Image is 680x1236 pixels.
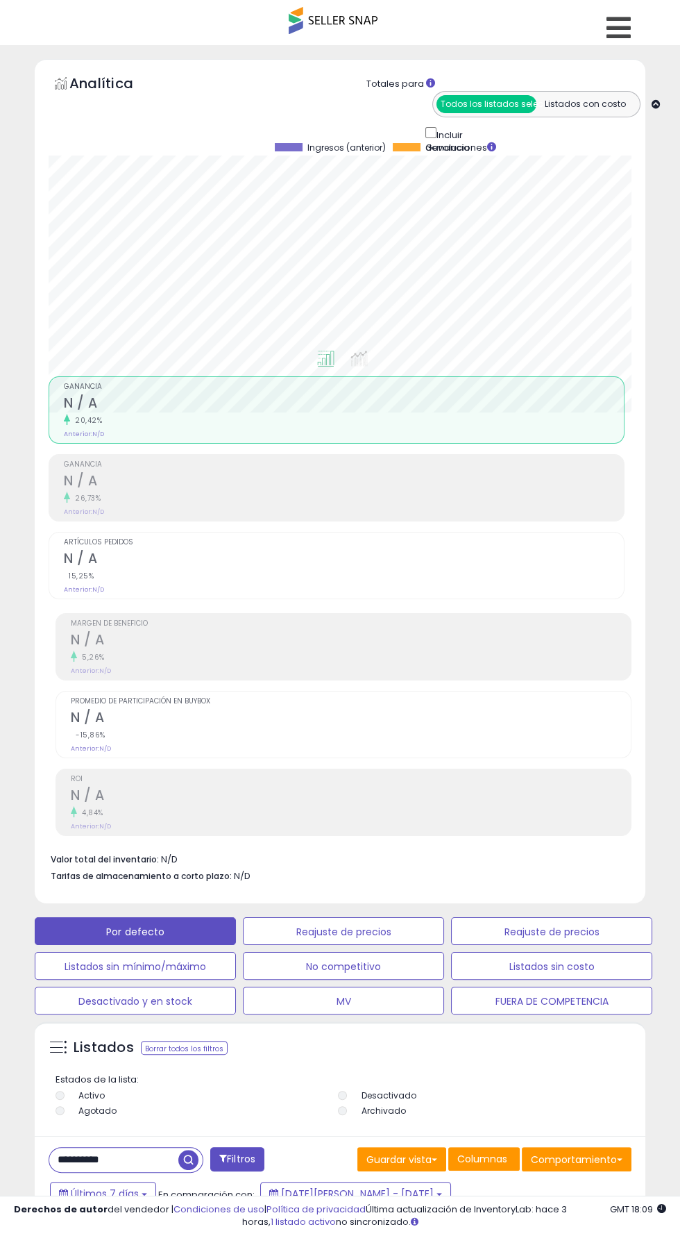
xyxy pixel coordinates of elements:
[451,952,652,980] button: Listados sin costo
[71,1187,139,1201] font: Últimos 7 días
[64,394,98,412] font: N / A
[243,952,444,980] button: No competitivo
[74,1037,134,1057] font: Listados
[210,1147,264,1171] button: Filtros
[71,774,83,784] font: ROI
[610,1203,653,1216] font: GMT 18:09
[266,1203,366,1216] a: Política de privacidad
[361,1089,416,1101] font: Desactivado
[82,652,105,662] font: 5,26%
[260,1182,451,1205] button: [DATE][PERSON_NAME] - [DATE]
[64,459,102,469] font: Ganancia
[366,1153,432,1167] font: Guardar vista
[92,585,104,594] font: N/D
[92,430,104,438] font: N/D
[243,987,444,1014] button: MV
[64,381,102,392] font: Ganancia
[306,960,381,974] font: No competitivo
[99,667,111,675] font: N/D
[14,1203,108,1216] font: Derechos de autor
[35,987,236,1014] button: Desactivado y en stock
[78,994,192,1008] font: Desactivado y en stock
[243,917,444,945] button: Reajuste de precios
[242,1203,567,1229] font: Última actualización de InventoryLab: hace 3 horas,
[64,585,92,594] font: Anterior:
[451,917,652,945] button: Reajuste de precios
[108,1203,173,1216] font: del vendedor |
[357,1147,446,1172] button: Guardar vista
[64,508,92,516] font: Anterior:
[522,1147,631,1172] button: Comportamiento
[82,808,103,818] font: 4,84%
[64,471,98,490] font: N / A
[495,994,608,1008] font: FUERA DE COMPETENCIA
[75,493,101,503] font: 26,73%
[264,1203,266,1216] font: |
[271,1215,336,1228] a: 1 listado activo
[71,618,148,628] font: Margen de beneficio
[99,744,111,753] font: N/D
[69,74,133,93] font: Analítica
[281,1187,434,1201] font: [DATE][PERSON_NAME] - [DATE]
[173,1203,264,1216] a: Condiciones de uso
[64,549,98,568] font: N / A
[457,1152,507,1166] font: Columnas
[504,925,599,939] font: Reajuste de precios
[161,853,178,866] font: N/D
[610,1203,666,1216] span: 12/09/2025 18:09 GMT
[361,1105,405,1117] font: Archivado
[35,917,236,945] button: Por defecto
[158,1188,255,1201] font: En comparación con:
[71,667,99,675] font: Anterior:
[92,508,104,516] font: N/D
[78,1105,117,1117] font: Agotado
[106,925,164,939] font: Por defecto
[35,952,236,980] button: Listados sin mínimo/máximo
[531,1153,617,1167] font: Comportamiento
[65,960,205,974] font: Listados sin mínimo/máximo
[451,987,652,1014] button: FUERA DE COMPETENCIA
[307,142,386,153] font: Ingresos (anterior)
[64,537,133,547] font: Artículos pedidos
[64,430,92,438] font: Anterior:
[71,696,210,706] font: Promedio de participación en Buybox
[56,1073,139,1086] font: Estados de la lista:
[99,822,111,830] font: N/D
[509,960,594,974] font: Listados sin costo
[71,708,105,727] font: N / A
[50,1182,156,1205] button: Últimos 7 días
[51,853,159,865] font: Valor total del inventario:
[78,1089,105,1101] font: Activo
[71,822,99,830] font: Anterior:
[51,870,232,882] font: Tarifas de almacenamiento a corto plazo:
[71,744,99,753] font: Anterior:
[76,730,105,740] font: -15,86%
[336,1215,411,1228] font: no sincronizado.
[425,142,470,153] font: Ganancia
[336,994,350,1008] font: MV
[75,415,102,426] font: 20,42%
[234,869,250,883] font: N/D
[69,571,94,581] font: 15,25%
[145,1043,223,1053] font: Borrar todos los filtros
[448,1147,520,1171] button: Columnas
[71,630,105,649] font: N / A
[71,786,105,805] font: N / A
[296,925,391,939] font: Reajuste de precios
[366,77,424,90] font: Totales para
[227,1152,255,1166] font: Filtros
